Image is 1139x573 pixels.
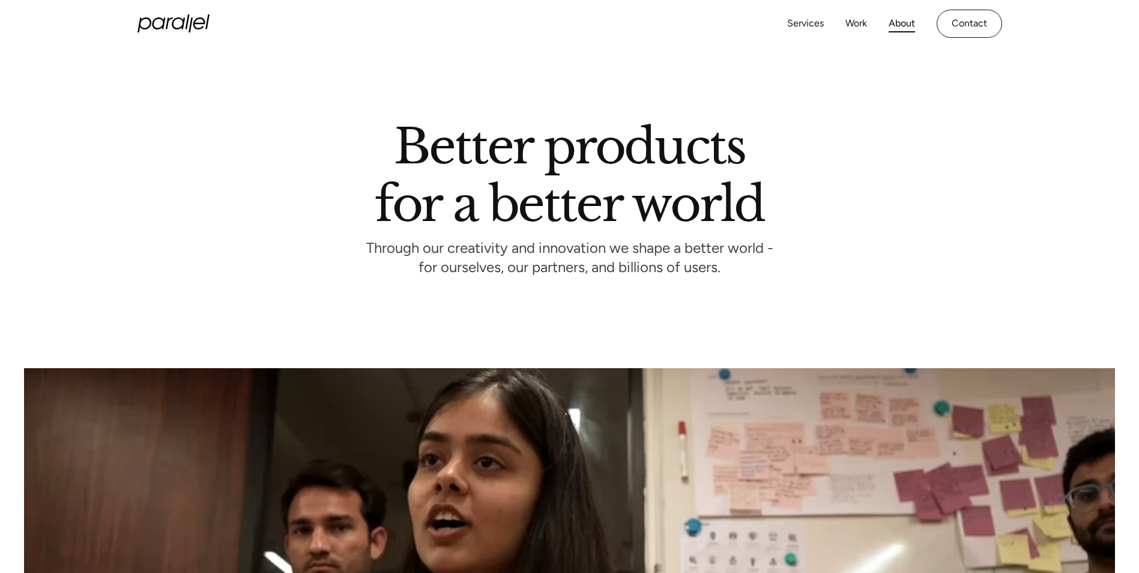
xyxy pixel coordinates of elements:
a: home [137,14,210,32]
a: Contact [937,10,1002,38]
h1: Better products for a better world [375,129,764,222]
a: About [889,15,915,32]
p: Through our creativity and innovation we shape a better world - for ourselves, our partners, and ... [366,243,773,276]
a: Work [845,15,867,32]
a: Services [787,15,824,32]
